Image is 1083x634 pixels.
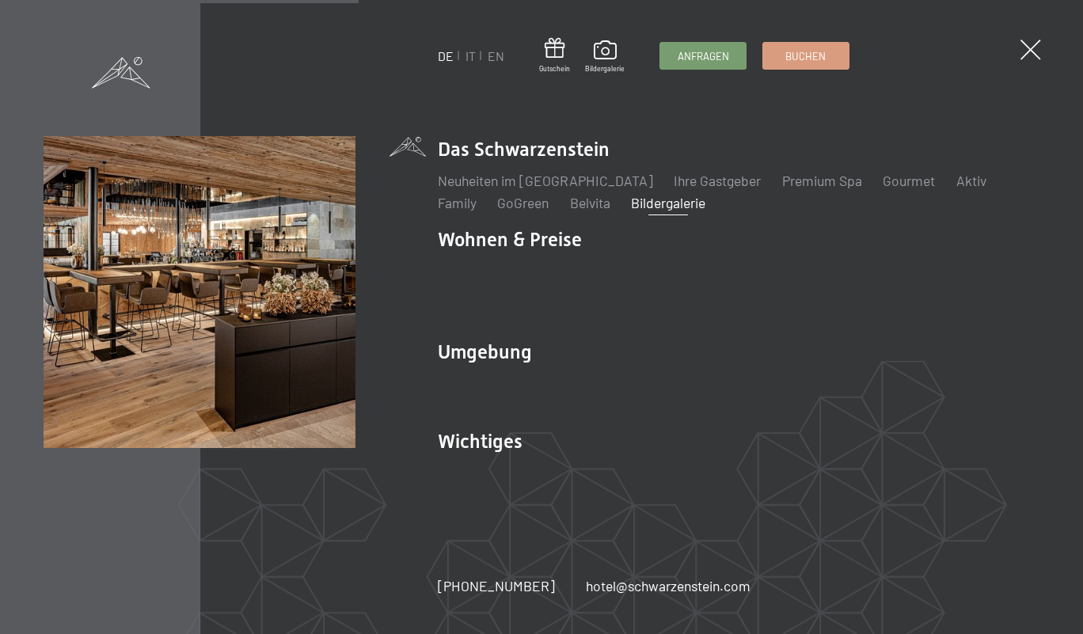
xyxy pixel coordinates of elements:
[438,576,555,596] a: [PHONE_NUMBER]
[438,48,454,63] a: DE
[763,43,849,69] a: Buchen
[465,48,476,63] a: IT
[570,194,610,211] a: Belvita
[488,48,504,63] a: EN
[438,577,555,594] span: [PHONE_NUMBER]
[585,64,625,74] span: Bildergalerie
[438,172,653,189] a: Neuheiten im [GEOGRAPHIC_DATA]
[678,49,729,63] span: Anfragen
[785,49,826,63] span: Buchen
[883,172,935,189] a: Gourmet
[585,40,625,74] a: Bildergalerie
[539,38,570,74] a: Gutschein
[674,172,761,189] a: Ihre Gastgeber
[539,64,570,74] span: Gutschein
[586,576,750,596] a: hotel@schwarzenstein.com
[782,172,862,189] a: Premium Spa
[660,43,746,69] a: Anfragen
[631,194,705,211] a: Bildergalerie
[497,194,549,211] a: GoGreen
[438,194,477,211] a: Family
[956,172,986,189] a: Aktiv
